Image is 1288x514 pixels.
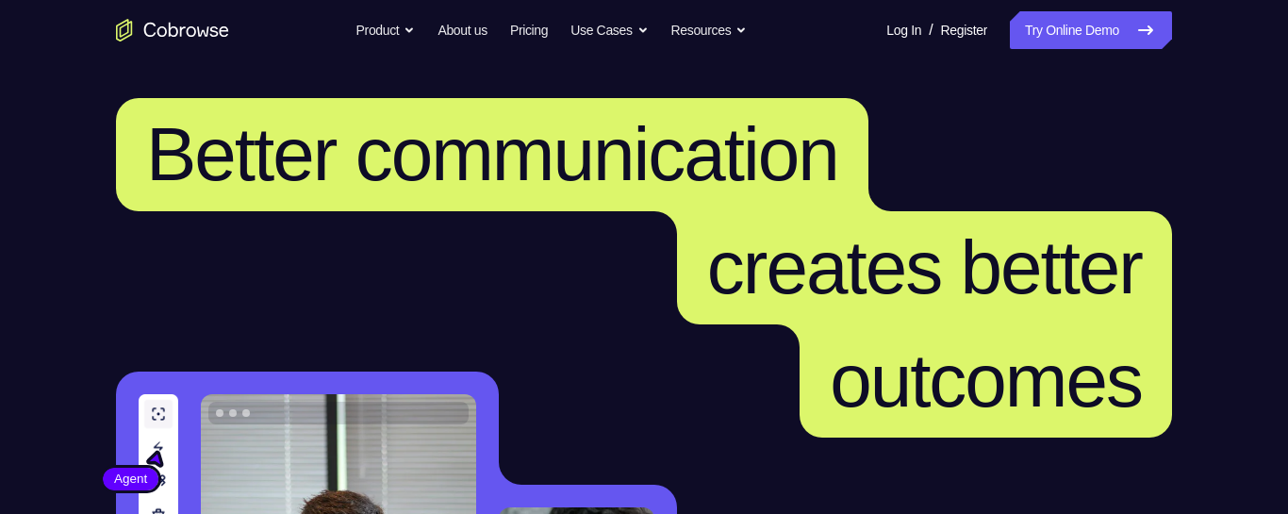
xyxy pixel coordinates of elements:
[671,11,748,49] button: Resources
[707,225,1142,309] span: creates better
[886,11,921,49] a: Log In
[356,11,416,49] button: Product
[929,19,933,41] span: /
[941,11,987,49] a: Register
[146,112,838,196] span: Better communication
[103,470,158,489] span: Agent
[830,339,1142,423] span: outcomes
[438,11,487,49] a: About us
[1010,11,1172,49] a: Try Online Demo
[570,11,648,49] button: Use Cases
[116,19,229,41] a: Go to the home page
[510,11,548,49] a: Pricing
